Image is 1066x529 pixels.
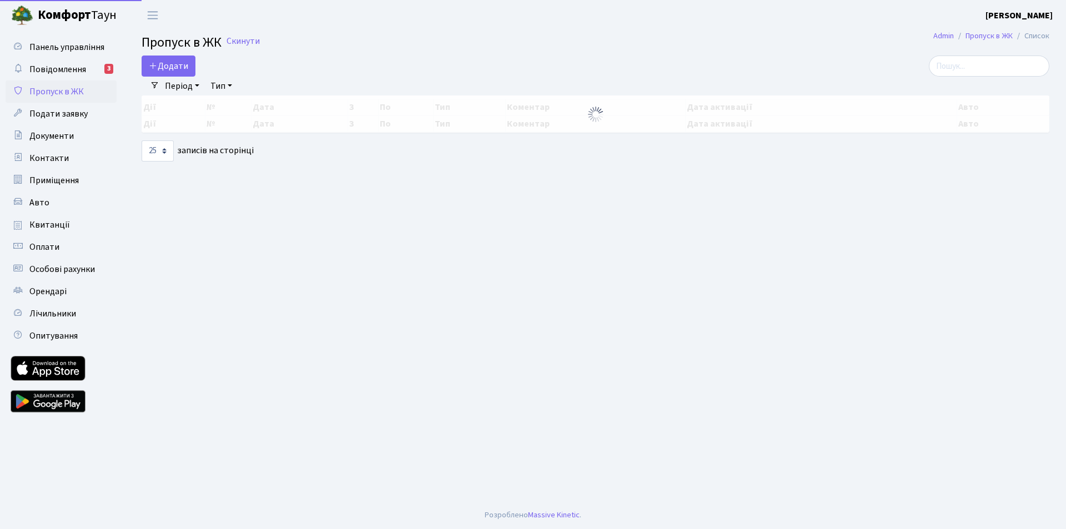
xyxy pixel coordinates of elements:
div: Розроблено . [485,509,581,521]
div: 3 [104,64,113,74]
span: Квитанції [29,219,70,231]
b: Комфорт [38,6,91,24]
span: Приміщення [29,174,79,187]
span: Орендарі [29,285,67,298]
span: Лічильники [29,308,76,320]
span: Опитування [29,330,78,342]
a: Авто [6,192,117,214]
span: Подати заявку [29,108,88,120]
a: Додати [142,56,195,77]
select: записів на сторінці [142,140,174,162]
span: Додати [149,60,188,72]
a: Документи [6,125,117,147]
a: Особові рахунки [6,258,117,280]
a: Повідомлення3 [6,58,117,80]
a: Скинути [227,36,260,47]
a: Панель управління [6,36,117,58]
nav: breadcrumb [917,24,1066,48]
span: Оплати [29,241,59,253]
a: Пропуск в ЖК [6,80,117,103]
a: Пропуск в ЖК [966,30,1013,42]
span: Особові рахунки [29,263,95,275]
a: [PERSON_NAME] [985,9,1053,22]
span: Таун [38,6,117,25]
span: Повідомлення [29,63,86,75]
img: Обробка... [587,105,605,123]
li: Список [1013,30,1049,42]
a: Опитування [6,325,117,347]
a: Контакти [6,147,117,169]
a: Період [160,77,204,95]
a: Квитанції [6,214,117,236]
span: Документи [29,130,74,142]
input: Пошук... [929,56,1049,77]
span: Контакти [29,152,69,164]
span: Пропуск в ЖК [142,33,222,52]
a: Лічильники [6,303,117,325]
img: logo.png [11,4,33,27]
a: Тип [206,77,237,95]
span: Авто [29,197,49,209]
a: Admin [933,30,954,42]
a: Приміщення [6,169,117,192]
a: Орендарі [6,280,117,303]
a: Оплати [6,236,117,258]
a: Massive Kinetic [528,509,580,521]
span: Пропуск в ЖК [29,85,84,98]
button: Переключити навігацію [139,6,167,24]
a: Подати заявку [6,103,117,125]
label: записів на сторінці [142,140,254,162]
span: Панель управління [29,41,104,53]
